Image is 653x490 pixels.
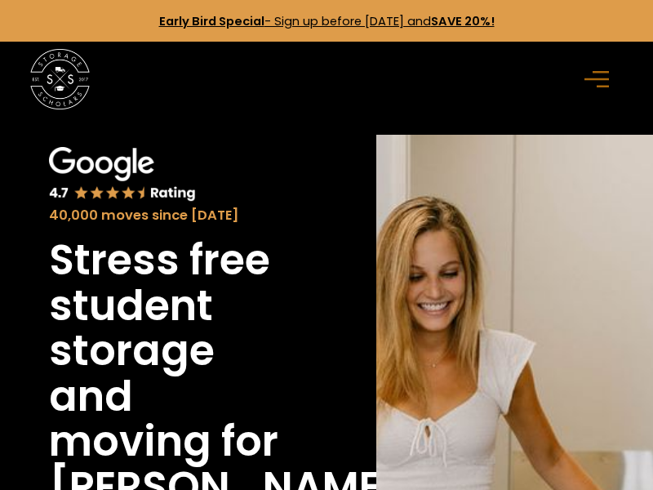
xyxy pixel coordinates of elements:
a: Early Bird Special- Sign up before [DATE] andSAVE 20%! [159,13,495,29]
h1: Stress free student storage and moving for [49,238,303,464]
img: Google 4.7 star rating [49,147,196,203]
div: menu [575,56,624,104]
div: 40,000 moves since [DATE] [49,206,303,226]
img: Storage Scholars main logo [30,49,90,109]
strong: SAVE 20%! [431,13,495,29]
strong: Early Bird Special [159,13,264,29]
a: home [30,49,90,109]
